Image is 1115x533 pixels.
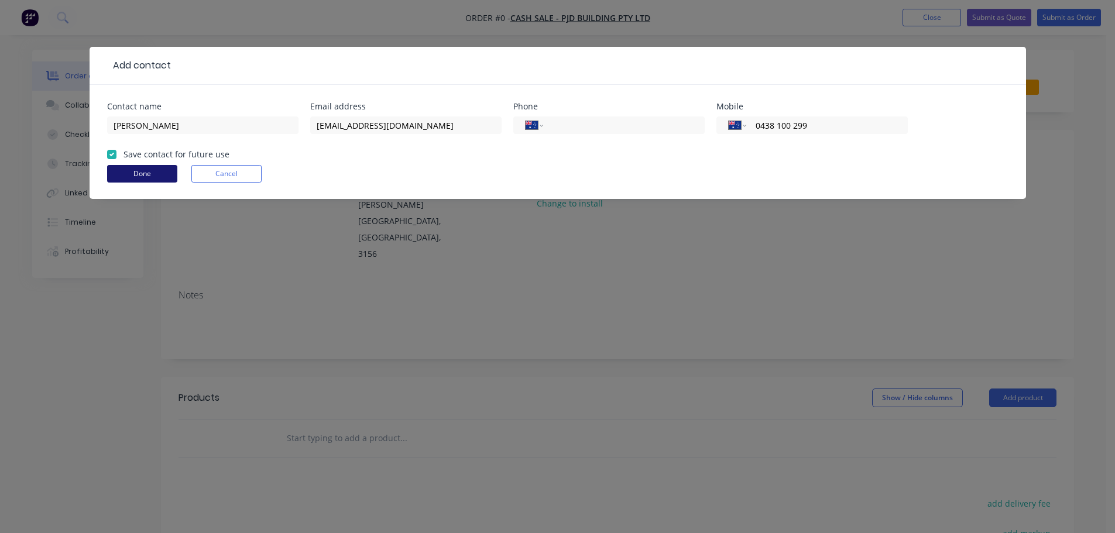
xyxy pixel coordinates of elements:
[107,59,171,73] div: Add contact
[107,102,299,111] div: Contact name
[716,102,908,111] div: Mobile
[123,148,229,160] label: Save contact for future use
[107,165,177,183] button: Done
[310,102,502,111] div: Email address
[191,165,262,183] button: Cancel
[513,102,705,111] div: Phone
